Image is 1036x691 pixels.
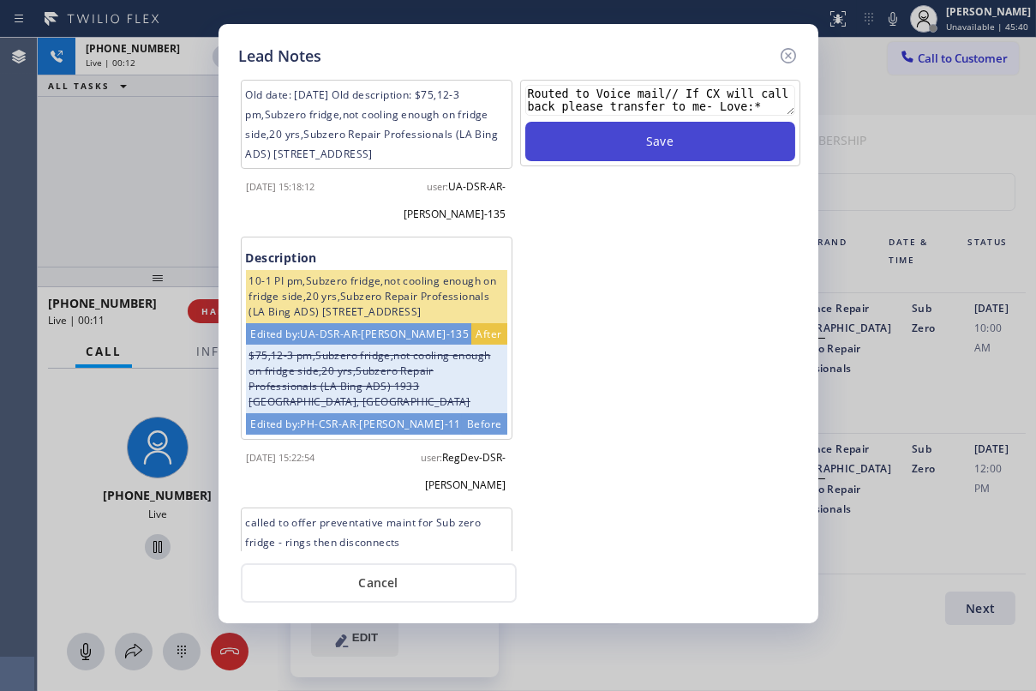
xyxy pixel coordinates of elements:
div: 10-1 PI pm,Subzero fridge,not cooling enough on fridge side,20 yrs,Subzero Repair Professionals (... [246,270,507,323]
div: Edited by: PH-CSR-AR-[PERSON_NAME]-111 [246,413,473,435]
div: $75,12-3 pm,Subzero fridge,not cooling enough on fridge side,20 yrs,Subzero Repair Professionals ... [246,345,507,413]
span: [DATE] 15:22:54 [247,451,315,464]
div: After [471,323,507,345]
span: UA-DSR-AR-[PERSON_NAME]-135 [404,179,506,221]
button: Save [525,122,795,161]
button: Cancel [241,563,517,603]
span: user: [422,451,443,464]
div: Old date: [DATE] Old description: $75,12-3 pm,Subzero fridge,not cooling enough on fridge side,20... [241,80,512,169]
span: RegDev-DSR-[PERSON_NAME] [426,450,506,492]
div: Edited by: UA-DSR-AR-[PERSON_NAME]-135 [246,323,475,345]
span: user: [428,180,449,193]
div: Description [246,247,507,270]
div: called to offer preventative maint for Sub zero fridge - rings then disconnects [241,508,512,557]
textarea: Routed to Voice mail// If CX will call back please transfer to me- Love:* [525,85,795,116]
h5: Lead Notes [239,45,322,68]
div: Before [462,413,506,435]
span: [DATE] 15:18:12 [247,180,315,193]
